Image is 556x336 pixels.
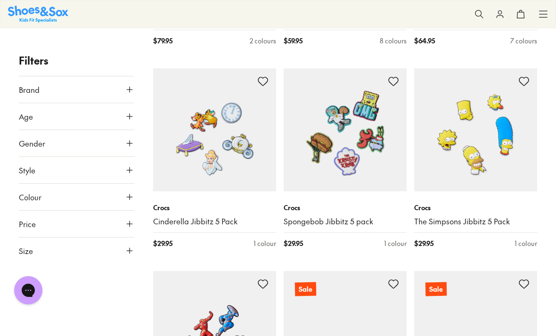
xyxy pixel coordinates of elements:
[425,282,447,296] p: Sale
[8,6,68,22] img: SNS_Logo_Responsive.svg
[19,76,134,103] button: Brand
[19,245,33,256] span: Size
[19,111,33,122] span: Age
[8,6,68,22] a: Shoes & Sox
[414,238,433,248] span: $ 29.95
[153,36,172,46] span: $ 79.95
[510,36,537,46] div: 7 colours
[19,157,134,183] button: Style
[19,130,134,156] button: Gender
[9,273,47,308] iframe: Gorgias live chat messenger
[414,203,537,213] p: Crocs
[284,36,303,46] span: $ 59.95
[284,203,407,213] p: Crocs
[19,84,40,95] span: Brand
[253,238,276,248] div: 1 colour
[19,211,134,237] button: Price
[414,36,435,46] span: $ 64.95
[515,238,537,248] div: 1 colour
[19,138,45,149] span: Gender
[250,36,276,46] div: 2 colours
[19,238,134,264] button: Size
[380,36,407,46] div: 8 colours
[19,191,41,203] span: Colour
[19,164,35,176] span: Style
[284,216,407,227] a: Spongebob Jibbitz 5 pack
[19,184,134,210] button: Colour
[414,216,537,227] a: The Simpsons Jibbitz 5 Pack
[153,216,276,227] a: Cinderella Jibbitz 5 Pack
[19,103,134,130] button: Age
[284,238,303,248] span: $ 29.95
[19,218,36,229] span: Price
[295,282,316,296] p: Sale
[384,238,407,248] div: 1 colour
[153,238,172,248] span: $ 29.95
[153,203,276,213] p: Crocs
[19,53,134,68] p: Filters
